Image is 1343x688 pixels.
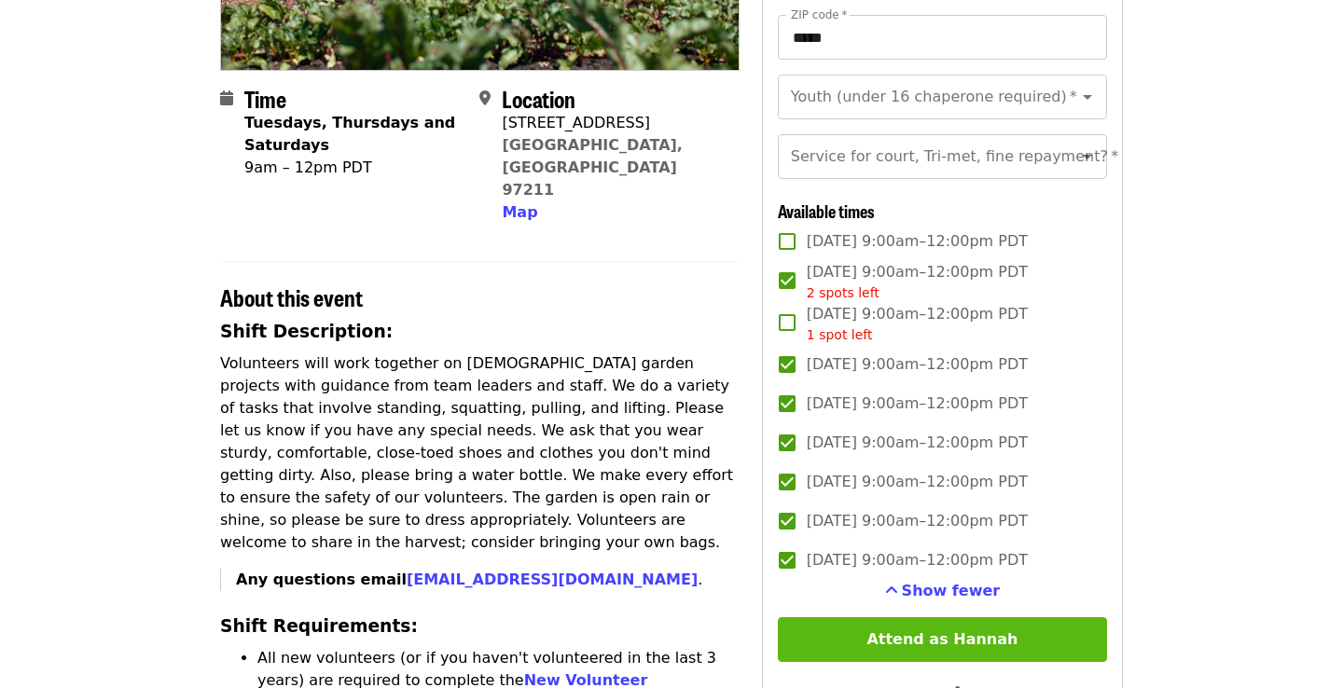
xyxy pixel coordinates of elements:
[220,322,393,341] strong: Shift Description:
[502,112,724,134] div: [STREET_ADDRESS]
[244,114,455,154] strong: Tuesdays, Thursdays and Saturdays
[1074,144,1101,170] button: Open
[807,510,1028,532] span: [DATE] 9:00am–12:00pm PDT
[807,471,1028,493] span: [DATE] 9:00am–12:00pm PDT
[502,201,537,224] button: Map
[220,281,363,313] span: About this event
[807,392,1028,415] span: [DATE] 9:00am–12:00pm PDT
[807,261,1028,303] span: [DATE] 9:00am–12:00pm PDT
[778,15,1107,60] input: ZIP code
[778,199,875,223] span: Available times
[502,136,683,199] a: [GEOGRAPHIC_DATA], [GEOGRAPHIC_DATA] 97211
[220,616,418,636] strong: Shift Requirements:
[807,230,1028,253] span: [DATE] 9:00am–12:00pm PDT
[791,9,847,21] label: ZIP code
[502,203,537,221] span: Map
[236,571,698,588] strong: Any questions email
[807,432,1028,454] span: [DATE] 9:00am–12:00pm PDT
[220,352,740,554] p: Volunteers will work together on [DEMOGRAPHIC_DATA] garden projects with guidance from team leade...
[1074,84,1101,110] button: Open
[807,327,873,342] span: 1 spot left
[778,617,1107,662] button: Attend as Hannah
[807,353,1028,376] span: [DATE] 9:00am–12:00pm PDT
[244,157,464,179] div: 9am – 12pm PDT
[807,285,879,300] span: 2 spots left
[220,89,233,107] i: calendar icon
[479,89,491,107] i: map-marker-alt icon
[807,549,1028,571] span: [DATE] 9:00am–12:00pm PDT
[244,82,286,115] span: Time
[407,571,698,588] a: [EMAIL_ADDRESS][DOMAIN_NAME]
[902,582,1001,599] span: Show fewer
[236,569,740,591] p: .
[502,82,575,115] span: Location
[885,580,1001,602] button: See more timeslots
[807,303,1028,345] span: [DATE] 9:00am–12:00pm PDT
